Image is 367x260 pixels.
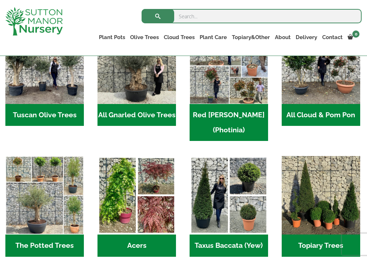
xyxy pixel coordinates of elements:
a: Topiary&Other [229,32,272,42]
a: Olive Trees [128,32,161,42]
img: Home - 7716AD77 15EA 4607 B135 B37375859F10 [5,25,84,104]
h2: The Potted Trees [5,235,84,257]
h2: Red [PERSON_NAME] (Photinia) [190,104,268,141]
img: logo [5,7,63,36]
a: Visit product category All Gnarled Olive Trees [97,25,176,126]
h2: All Cloud & Pom Pon [282,104,360,126]
h2: Taxus Baccata (Yew) [190,235,268,257]
a: Visit product category The Potted Trees [5,156,84,257]
a: Visit product category Tuscan Olive Trees [5,25,84,126]
h2: Acers [97,235,176,257]
h2: All Gnarled Olive Trees [97,104,176,126]
a: Visit product category Topiary Trees [282,156,360,257]
h2: Topiary Trees [282,235,360,257]
img: Home - A124EB98 0980 45A7 B835 C04B779F7765 [282,25,360,104]
a: 0 [345,32,362,42]
a: About [272,32,293,42]
img: Home - Untitled Project [190,156,268,235]
a: Contact [320,32,345,42]
a: Visit product category Acers [97,156,176,257]
img: Home - C8EC7518 C483 4BAA AA61 3CAAB1A4C7C4 1 201 a [282,156,360,235]
span: 0 [352,30,359,38]
img: Home - new coll [5,156,84,235]
img: Home - Untitled Project 4 [97,156,176,235]
input: Search... [142,9,362,23]
a: Cloud Trees [161,32,197,42]
img: Home - 5833C5B7 31D0 4C3A 8E42 DB494A1738DB [97,25,176,104]
a: Visit product category All Cloud & Pom Pon [282,25,360,126]
img: Home - F5A23A45 75B5 4929 8FB2 454246946332 [190,25,268,104]
h2: Tuscan Olive Trees [5,104,84,126]
a: Visit product category Red Robin (Photinia) [190,25,268,141]
a: Plant Pots [96,32,128,42]
a: Visit product category Taxus Baccata (Yew) [190,156,268,257]
a: Delivery [293,32,320,42]
a: Plant Care [197,32,229,42]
